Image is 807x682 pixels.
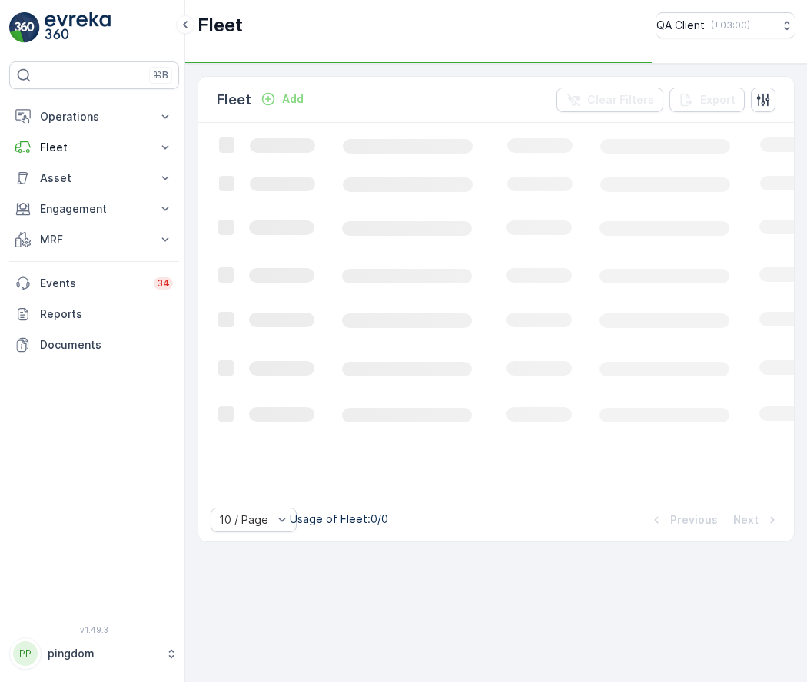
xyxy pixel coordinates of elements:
[9,12,40,43] img: logo
[254,90,310,108] button: Add
[9,101,179,132] button: Operations
[647,511,719,529] button: Previous
[153,69,168,81] p: ⌘B
[711,19,750,31] p: ( +03:00 )
[282,91,304,107] p: Add
[9,268,179,299] a: Events34
[9,329,179,360] a: Documents
[198,13,243,38] p: Fleet
[157,277,170,290] p: 34
[9,163,179,194] button: Asset
[48,646,158,661] p: pingdom
[656,18,705,33] p: QA Client
[9,299,179,329] a: Reports
[40,140,148,155] p: Fleet
[9,194,179,224] button: Engagement
[556,88,663,112] button: Clear Filters
[40,201,148,217] p: Engagement
[217,89,251,111] p: Fleet
[656,12,795,38] button: QA Client(+03:00)
[40,109,148,124] p: Operations
[40,232,148,247] p: MRF
[40,276,144,291] p: Events
[40,306,173,322] p: Reports
[9,224,179,255] button: MRF
[9,132,179,163] button: Fleet
[587,92,654,108] p: Clear Filters
[9,625,179,634] span: v 1.49.3
[45,12,111,43] img: logo_light-DOdMpM7g.png
[13,641,38,666] div: PP
[40,337,173,353] p: Documents
[732,511,782,529] button: Next
[40,170,148,186] p: Asset
[670,512,718,528] p: Previous
[9,637,179,670] button: PPpingdom
[700,92,736,108] p: Export
[733,512,759,528] p: Next
[669,88,745,112] button: Export
[290,511,388,527] p: Usage of Fleet : 0/0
